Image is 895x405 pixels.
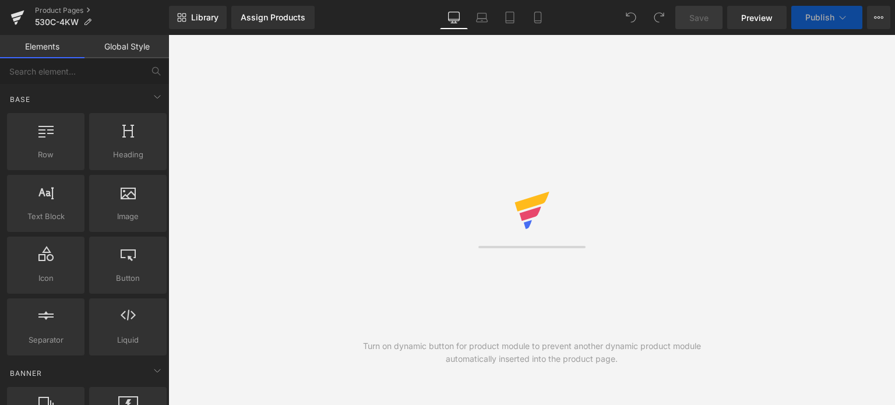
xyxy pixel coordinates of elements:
span: Separator [10,334,81,346]
a: Mobile [524,6,552,29]
button: Publish [791,6,862,29]
span: Publish [805,13,834,22]
span: Save [689,12,709,24]
a: Global Style [84,35,169,58]
span: Liquid [93,334,163,346]
span: Banner [9,368,43,379]
button: Undo [619,6,643,29]
button: More [867,6,890,29]
span: Image [93,210,163,223]
span: Library [191,12,219,23]
div: Turn on dynamic button for product module to prevent another dynamic product module automatically... [350,340,714,365]
span: Preview [741,12,773,24]
a: Tablet [496,6,524,29]
a: Desktop [440,6,468,29]
a: Laptop [468,6,496,29]
span: Base [9,94,31,105]
span: Icon [10,272,81,284]
span: Heading [93,149,163,161]
span: Row [10,149,81,161]
span: 530C-4KW [35,17,79,27]
span: Text Block [10,210,81,223]
a: New Library [169,6,227,29]
div: Assign Products [241,13,305,22]
a: Preview [727,6,787,29]
span: Button [93,272,163,284]
a: Product Pages [35,6,169,15]
button: Redo [647,6,671,29]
